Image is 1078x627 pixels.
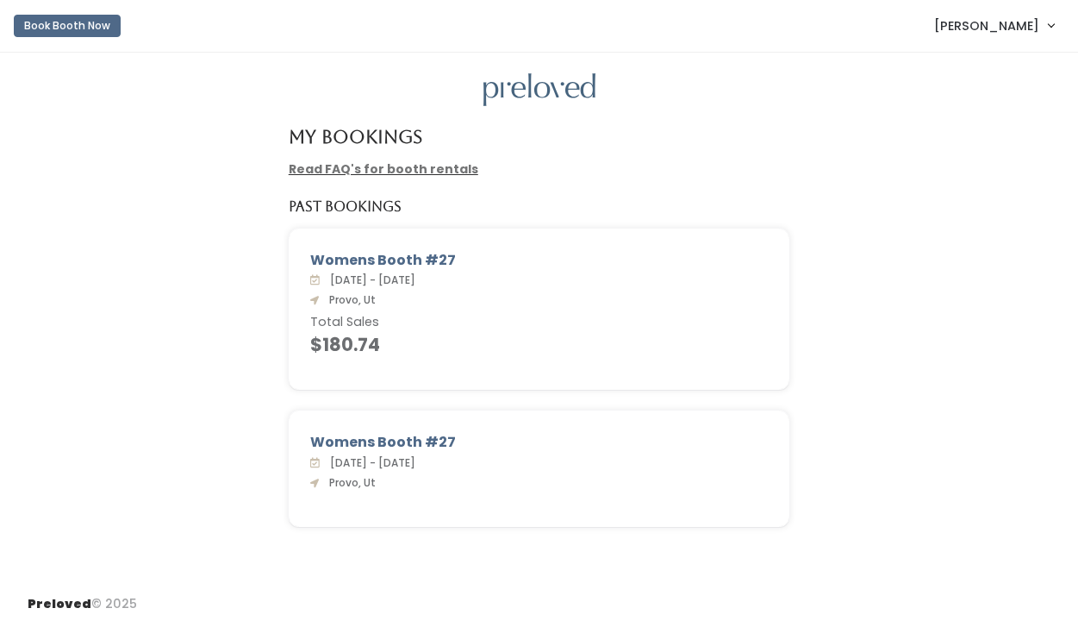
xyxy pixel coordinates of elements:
div: Womens Booth #27 [310,250,769,271]
h6: Total Sales [310,316,769,329]
button: Book Booth Now [14,15,121,37]
a: Read FAQ's for booth rentals [289,160,478,178]
h4: My Bookings [289,127,422,147]
h5: Past Bookings [289,199,402,215]
a: [PERSON_NAME] [917,7,1071,44]
h4: $180.74 [310,335,769,354]
span: Preloved [28,595,91,612]
a: Book Booth Now [14,7,121,45]
span: [PERSON_NAME] [934,16,1039,35]
span: Provo, Ut [322,475,376,490]
span: Provo, Ut [322,292,376,307]
div: © 2025 [28,581,137,613]
div: Womens Booth #27 [310,432,769,453]
img: preloved logo [483,73,595,107]
span: [DATE] - [DATE] [323,273,415,287]
span: [DATE] - [DATE] [323,455,415,470]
